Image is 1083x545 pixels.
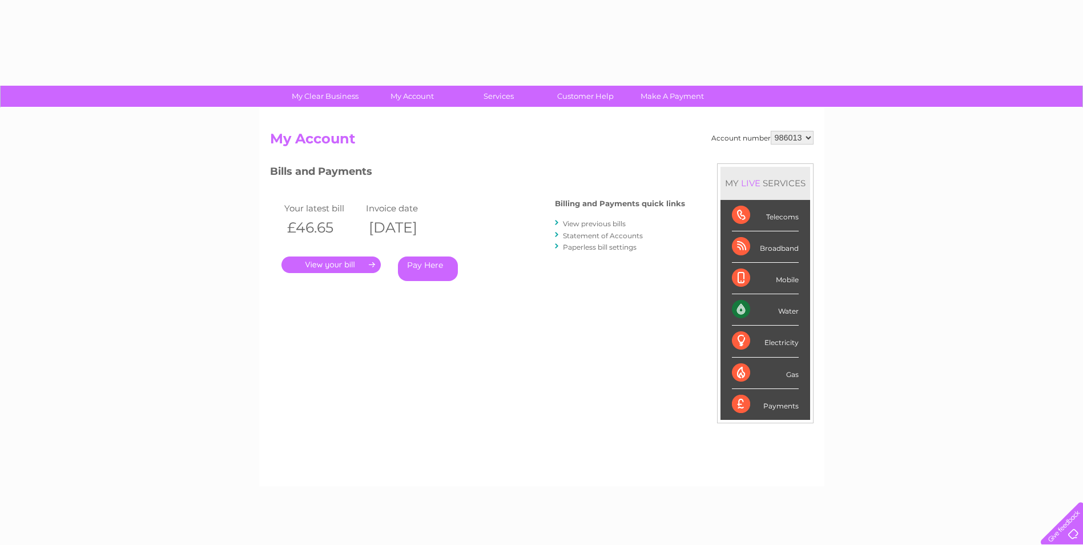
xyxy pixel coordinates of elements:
[563,243,637,251] a: Paperless bill settings
[270,163,685,183] h3: Bills and Payments
[563,231,643,240] a: Statement of Accounts
[555,199,685,208] h4: Billing and Payments quick links
[270,131,814,153] h2: My Account
[732,326,799,357] div: Electricity
[732,358,799,389] div: Gas
[732,231,799,263] div: Broadband
[452,86,546,107] a: Services
[365,86,459,107] a: My Account
[563,219,626,228] a: View previous bills
[625,86,719,107] a: Make A Payment
[278,86,372,107] a: My Clear Business
[720,167,810,199] div: MY SERVICES
[732,294,799,326] div: Water
[732,200,799,231] div: Telecoms
[732,263,799,294] div: Mobile
[739,178,763,189] div: LIVE
[732,389,799,420] div: Payments
[281,257,381,273] a: .
[398,257,458,281] a: Pay Here
[363,201,445,216] td: Invoice date
[281,201,364,216] td: Your latest bill
[538,86,633,107] a: Customer Help
[711,131,814,145] div: Account number
[281,216,364,239] th: £46.65
[363,216,445,239] th: [DATE]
